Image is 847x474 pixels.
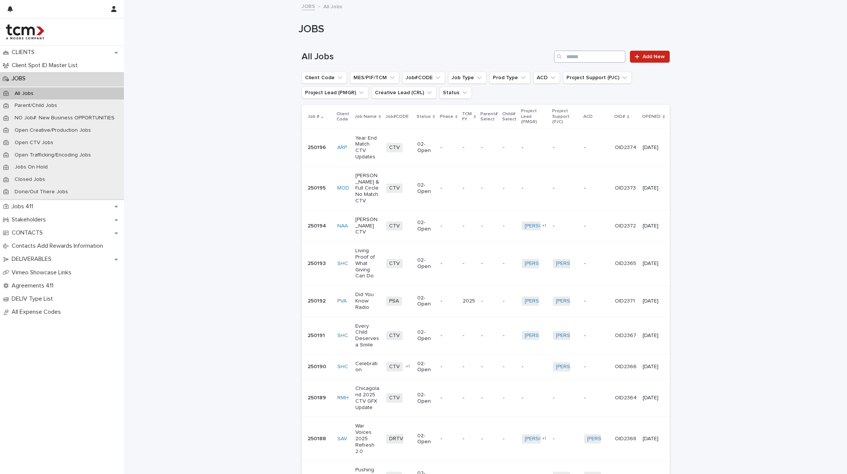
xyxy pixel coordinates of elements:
p: All Expense Codes [9,308,67,316]
p: War Voices 2025 Refresh 2.0 [355,423,380,454]
p: JOBS [9,75,32,82]
p: - [441,364,457,370]
p: - [463,223,475,229]
p: OID2364 [615,395,637,401]
a: SHC [337,260,348,267]
p: 02-Open [417,433,435,445]
p: Done/Out There Jobs [9,189,74,195]
p: 250193 [308,260,331,267]
p: - [463,260,475,267]
p: - [481,333,497,339]
p: 02-Open [417,392,435,405]
p: - [553,144,578,151]
span: CTV [386,184,403,193]
tr: 250193SHC Living Proof of What Giving Can DoCTV02-Open----[PERSON_NAME]-TCM [PERSON_NAME]-TCM -OI... [302,242,704,286]
p: - [481,436,497,442]
a: [PERSON_NAME]-TCM [556,260,610,267]
p: - [463,436,475,442]
p: - [553,185,578,191]
tr: 250188SAV War Voices 2025 Refresh 2.0DRTV02-Open----[PERSON_NAME]-TCM +1-[PERSON_NAME] -TCM OID23... [302,417,704,461]
button: Job Type [448,72,486,84]
p: - [481,364,497,370]
p: Contacts Add Rewards Information [9,242,109,250]
p: 250190 [308,364,331,370]
p: - [553,436,578,442]
p: - [463,185,475,191]
p: 2025 [463,298,475,304]
span: DRTV [386,434,406,444]
p: [DATE] [643,364,664,370]
p: Agreements 411 [9,282,59,289]
p: - [584,260,609,267]
span: CTV [386,362,403,372]
p: DELIVERABLES [9,256,57,263]
p: 02-Open [417,182,435,195]
p: OID2368 [615,436,637,442]
p: 02-Open [417,295,435,308]
button: MES/PIF/TCM [350,72,399,84]
p: DELIV Type List [9,295,59,302]
p: - [584,223,609,229]
p: Client Spot ID Master List [9,62,84,69]
p: - [503,144,516,151]
p: TCM FY [462,110,472,124]
p: - [503,298,516,304]
p: [DATE] [643,395,664,401]
p: OID2372 [615,223,637,229]
p: OID2367 [615,333,637,339]
a: [PERSON_NAME]-TCM [525,298,578,304]
button: Project Lead (PMGR) [302,87,368,99]
a: [PERSON_NAME]-TCM [525,223,578,229]
a: SAV [337,436,347,442]
a: [PERSON_NAME] -TCM [587,436,642,442]
p: - [441,223,457,229]
p: 250192 [308,298,331,304]
p: - [463,144,475,151]
p: - [463,395,475,401]
p: Every Child Deserves a Smile [355,323,380,348]
p: 250191 [308,333,331,339]
p: - [441,144,457,151]
p: [DATE] [643,223,664,229]
button: ACD [533,72,560,84]
p: - [522,185,547,191]
span: CTV [386,259,403,268]
p: OID# [614,113,625,121]
p: - [584,298,609,304]
p: Job#CODE [385,113,409,121]
button: Prod Type [489,72,530,84]
p: 250196 [308,144,331,151]
p: - [503,436,516,442]
span: + 1 [406,364,410,369]
p: OID2365 [615,260,637,267]
h1: All Jobs [302,51,551,62]
p: - [503,223,516,229]
p: Vimeo Showcase Links [9,269,77,276]
p: Open Trafficking/Encoding Jobs [9,152,97,158]
p: Did You Know Radio [355,292,380,310]
span: CTV [386,143,403,152]
p: OPENED [642,113,661,121]
p: - [503,364,516,370]
p: 02-Open [417,257,435,270]
p: [DATE] [643,436,664,442]
p: - [522,395,547,401]
p: Year End Match CTV Updates [355,135,380,160]
p: Parent/Child Jobs [9,102,63,109]
a: NAA [337,223,348,229]
p: Open Creative/Production Jobs [9,127,97,134]
a: PVA [337,298,347,304]
p: - [481,223,497,229]
p: OID2373 [615,185,637,191]
p: ACD [583,113,593,121]
a: RMH [337,395,349,401]
p: - [522,364,547,370]
button: Job#CODE [402,72,445,84]
img: 4hMmSqQkux38exxPVZHQ [6,24,44,39]
p: NO Job#: New Business OPPORTUNITIES [9,115,121,121]
p: Closed Jobs [9,176,51,183]
p: All Jobs [9,90,39,97]
tr: 250196ARP Year End Match CTV UpdatesCTV02-Open-------OID2374[DATE]- [302,129,704,166]
p: 250195 [308,185,331,191]
tr: 250194NAA [PERSON_NAME] CTVCTV02-Open----[PERSON_NAME]-TCM +1--OID2372[DATE]- [302,210,704,241]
